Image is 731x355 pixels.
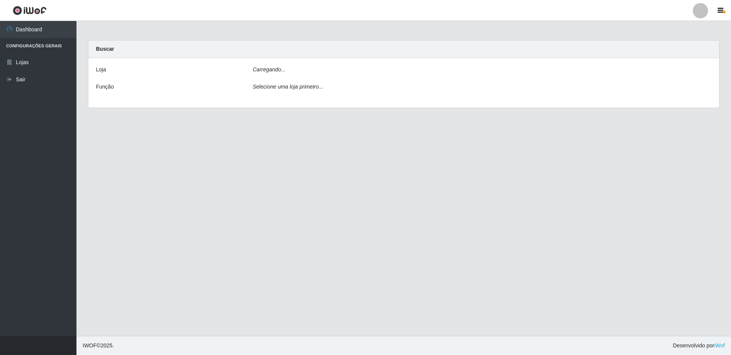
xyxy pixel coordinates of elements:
strong: Buscar [96,46,114,52]
span: © 2025 . [83,342,114,350]
span: IWOF [83,342,97,349]
label: Função [96,83,114,91]
i: Selecione uma loja primeiro... [253,84,323,90]
span: Desenvolvido por [673,342,725,350]
a: iWof [714,342,725,349]
i: Carregando... [253,66,286,73]
img: CoreUI Logo [13,6,47,15]
label: Loja [96,66,106,74]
